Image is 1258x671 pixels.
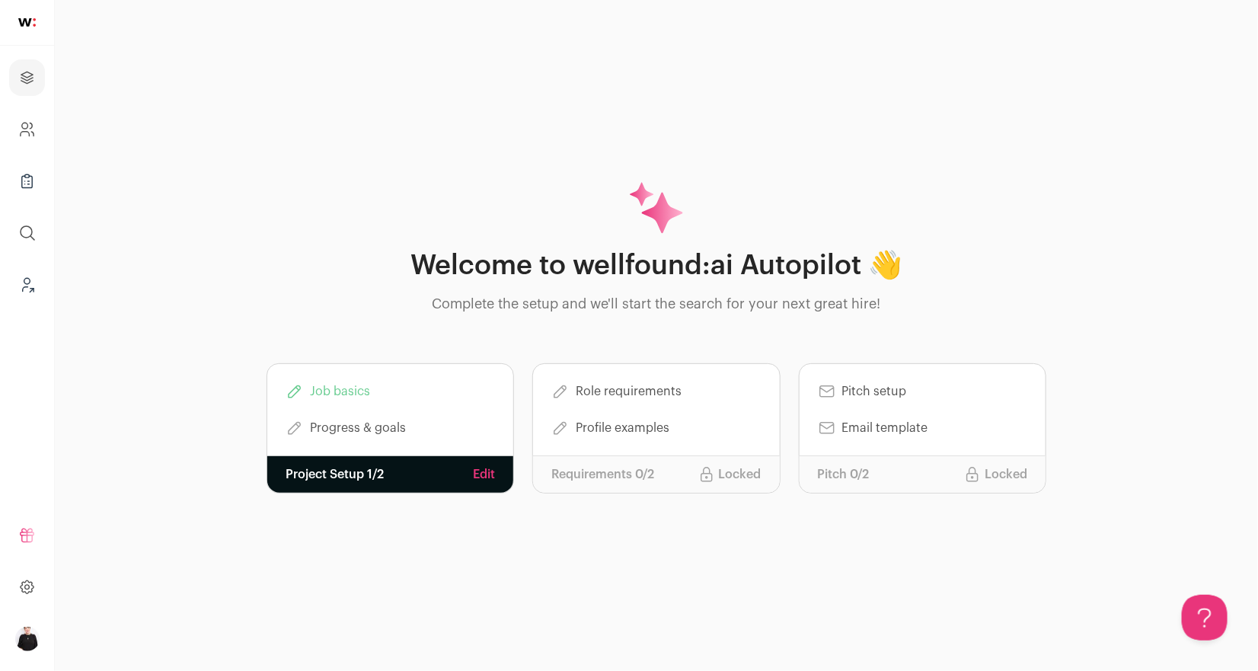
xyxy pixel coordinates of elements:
[576,382,682,401] span: Role requirements
[15,627,40,651] button: Open dropdown
[433,293,881,315] p: Complete the setup and we'll start the search for your next great hire!
[818,465,870,484] p: Pitch 0/2
[310,382,370,401] span: Job basics
[18,18,36,27] img: wellfound-shorthand-0d5821cbd27db2630d0214b213865d53afaa358527fdda9d0ea32b1df1b89c2c.svg
[310,419,406,437] span: Progress & goals
[15,627,40,651] img: 9240684-medium_jpg
[9,111,45,148] a: Company and ATS Settings
[1182,595,1228,641] iframe: Help Scout Beacon - Open
[985,465,1027,484] p: Locked
[576,419,669,437] span: Profile examples
[9,59,45,96] a: Projects
[842,419,928,437] span: Email template
[410,251,902,281] h1: Welcome to wellfound:ai Autopilot 👋
[719,465,762,484] p: Locked
[286,465,384,484] p: Project Setup 1/2
[9,163,45,200] a: Company Lists
[842,382,907,401] span: Pitch setup
[551,465,654,484] p: Requirements 0/2
[9,267,45,303] a: Leads (Backoffice)
[473,465,495,484] a: Edit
